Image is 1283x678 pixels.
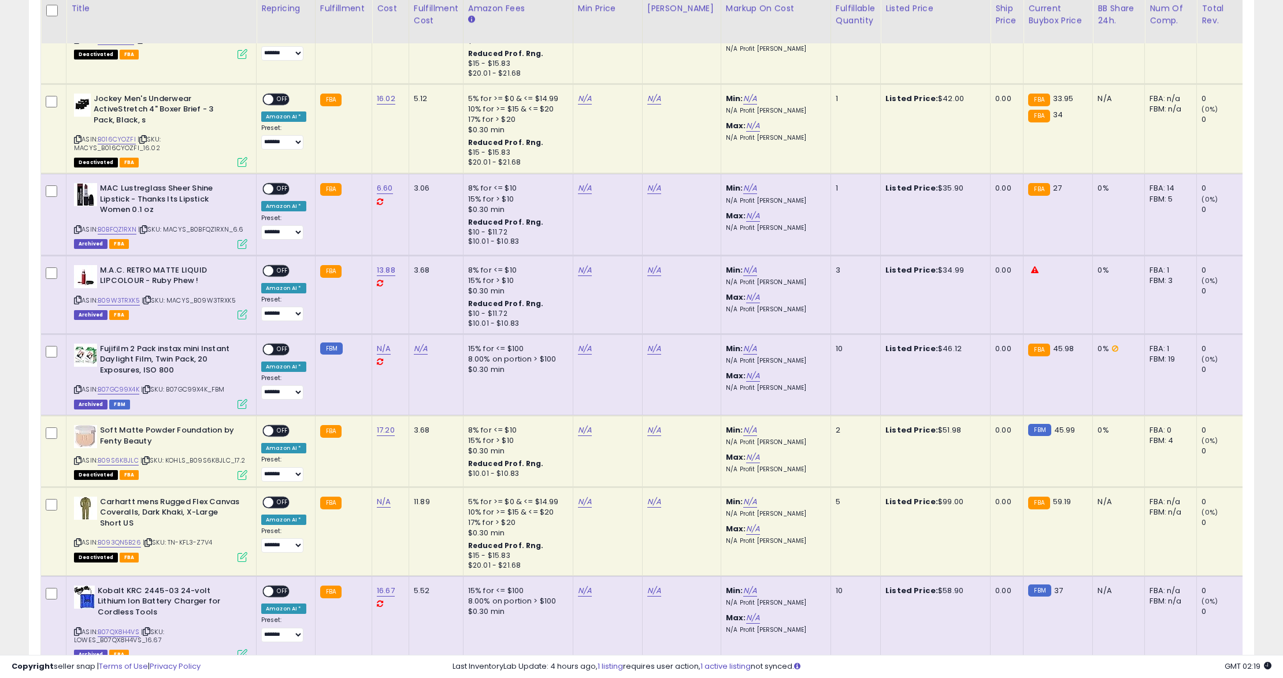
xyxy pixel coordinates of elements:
[726,306,822,314] p: N/A Profit [PERSON_NAME]
[140,456,246,465] span: | SKU: KOHLS_B09S6K8JLC_17.2
[746,292,760,303] a: N/A
[1202,597,1218,606] small: (0%)
[468,286,564,296] div: $0.30 min
[74,425,97,448] img: 41nAuEqu-YL._SL40_.jpg
[468,49,544,58] b: Reduced Prof. Rng.
[647,93,661,105] a: N/A
[726,197,822,205] p: N/A Profit [PERSON_NAME]
[578,343,592,355] a: N/A
[647,585,661,597] a: N/A
[468,137,544,147] b: Reduced Prof. Rng.
[74,425,247,479] div: ASIN:
[100,183,240,218] b: MAC Lustreglass Sheer Shine Lipstick - Thanks Its Lipstick Women 0.1 oz
[98,225,136,234] a: B0BFQZ1RXN
[1202,364,1248,375] div: 0
[1225,661,1271,672] span: 2025-10-9 02:19 GMT
[726,510,822,518] p: N/A Profit [PERSON_NAME]
[1053,343,1074,354] span: 45.98
[468,425,564,435] div: 8% for <= $10
[98,296,140,306] a: B09W3TRXK5
[836,497,872,507] div: 5
[726,452,746,463] b: Max:
[98,456,139,465] a: B09S6K8JLC
[468,2,568,14] div: Amazon Fees
[1202,425,1248,435] div: 0
[1097,183,1136,193] div: 0%
[74,497,247,561] div: ASIN:
[377,585,395,597] a: 16.67
[885,93,938,104] b: Listed Price:
[261,201,306,211] div: Amazon AI *
[726,370,746,381] b: Max:
[468,194,564,204] div: 15% for > $10
[1149,586,1188,596] div: FBA: n/a
[1202,586,1248,596] div: 0
[468,228,564,237] div: $10 - $11.72
[261,604,306,614] div: Amazon AI *
[468,596,564,606] div: 8.00% on portion > $100
[273,184,292,194] span: OFF
[377,265,395,276] a: 13.88
[885,2,985,14] div: Listed Price
[468,114,564,125] div: 17% for > $20
[74,158,118,167] span: All listings that are unavailable for purchase on Amazon for any reason other than out-of-stock
[726,278,822,286] p: N/A Profit [PERSON_NAME]
[1202,508,1218,517] small: (0%)
[468,364,564,375] div: $0.30 min
[74,265,247,319] div: ASIN:
[726,182,743,193] b: Min:
[1149,275,1188,286] div: FBM: 3
[1202,344,1248,354] div: 0
[1202,105,1218,114] small: (0%)
[261,374,306,400] div: Preset:
[1149,435,1188,446] div: FBM: 4
[468,446,564,456] div: $0.30 min
[578,2,637,14] div: Min Price
[261,214,306,240] div: Preset:
[995,265,1014,275] div: 0.00
[320,265,342,278] small: FBA
[261,35,306,61] div: Preset:
[836,344,872,354] div: 10
[74,586,247,658] div: ASIN:
[468,275,564,286] div: 15% for > $10
[74,497,97,520] img: 31OEMv-xLoL._SL40_.jpg
[320,2,367,14] div: Fulfillment
[273,94,292,104] span: OFF
[1202,195,1218,204] small: (0%)
[74,94,91,117] img: 31b96wj64nL._SL40_.jpg
[1028,424,1051,436] small: FBM
[143,538,212,547] span: | SKU: TN-KFL3-Z7V4
[743,182,757,194] a: N/A
[885,94,981,104] div: $42.00
[74,265,97,288] img: 31zD5R0sGqL._SL40_.jpg
[320,94,342,106] small: FBA
[885,265,981,275] div: $34.99
[74,135,161,152] span: | SKU: MACYS_B016CYOZFI_16.02
[1097,344,1136,354] div: 0%
[1097,586,1136,596] div: N/A
[468,507,564,517] div: 10% for >= $15 & <= $20
[1053,182,1062,193] span: 27
[1202,94,1248,104] div: 0
[100,425,240,449] b: Soft Matte Powder Foundation by Fenty Beauty
[746,370,760,382] a: N/A
[1149,425,1188,435] div: FBA: 0
[995,2,1018,27] div: Ship Price
[726,134,822,142] p: N/A Profit [PERSON_NAME]
[261,111,306,122] div: Amazon AI *
[74,183,247,247] div: ASIN:
[261,362,306,372] div: Amazon AI *
[1202,497,1248,507] div: 0
[12,661,54,672] strong: Copyright
[261,616,306,642] div: Preset:
[468,319,564,329] div: $10.01 - $10.83
[726,343,743,354] b: Min:
[468,344,564,354] div: 15% for <= $100
[726,465,822,474] p: N/A Profit [PERSON_NAME]
[320,425,342,438] small: FBA
[468,354,564,364] div: 8.00% on portion > $100
[1097,497,1136,507] div: N/A
[120,553,139,562] span: FBA
[414,265,454,275] div: 3.68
